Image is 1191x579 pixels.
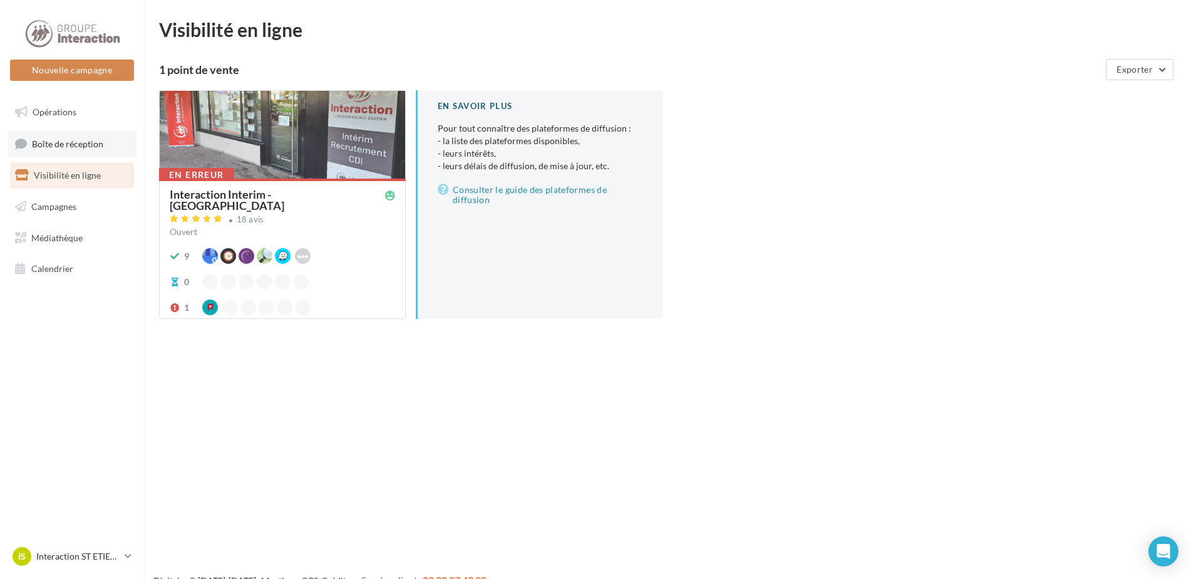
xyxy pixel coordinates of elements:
span: Opérations [33,107,76,117]
a: 18 avis [170,213,395,228]
div: 1 [184,301,189,314]
div: Interaction Interim - [GEOGRAPHIC_DATA] [170,189,385,211]
span: Visibilité en ligne [34,170,101,180]
a: Campagnes [8,194,137,220]
a: Médiathèque [8,225,137,251]
div: Open Intercom Messenger [1148,536,1178,566]
a: Opérations [8,99,137,125]
li: - leurs délais de diffusion, de mise à jour, etc. [438,160,642,172]
span: Calendrier [31,263,73,274]
a: Calendrier [8,256,137,282]
div: En savoir plus [438,100,642,112]
div: En erreur [159,168,234,182]
span: Campagnes [31,201,76,212]
span: Exporter [1116,64,1153,75]
div: 9 [184,250,189,263]
div: 1 point de vente [159,64,1101,75]
div: 0 [184,276,189,288]
span: Boîte de réception [32,138,103,149]
a: IS Interaction ST ETIENNE [10,545,134,568]
p: Interaction ST ETIENNE [36,550,120,563]
div: 18 avis [237,216,264,224]
li: - la liste des plateformes disponibles, [438,135,642,147]
li: - leurs intérêts, [438,147,642,160]
a: Visibilité en ligne [8,162,137,189]
div: Visibilité en ligne [159,20,1176,39]
span: IS [18,550,26,563]
button: Exporter [1106,59,1173,80]
p: Pour tout connaître des plateformes de diffusion : [438,122,642,172]
span: Ouvert [170,226,197,237]
button: Nouvelle campagne [10,60,134,81]
a: Boîte de réception [8,130,137,157]
a: Consulter le guide des plateformes de diffusion [438,182,642,207]
span: Médiathèque [31,232,83,243]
